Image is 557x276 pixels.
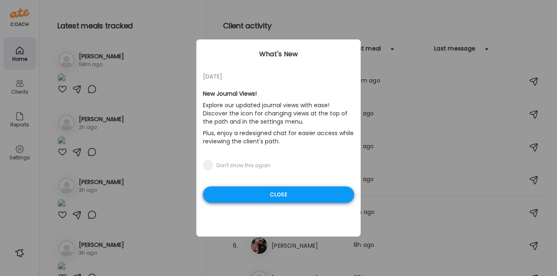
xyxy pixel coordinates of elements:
[196,49,361,59] div: What's New
[203,99,354,127] p: Explore our updated journal views with ease! Discover the icon for changing views at the top of t...
[203,186,354,203] div: Close
[203,71,354,81] div: [DATE]
[216,162,271,169] div: Don't show this again
[203,90,257,98] b: New Journal Views!
[203,127,354,147] p: Plus, enjoy a redesigned chat for easier access while reviewing the client's path.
